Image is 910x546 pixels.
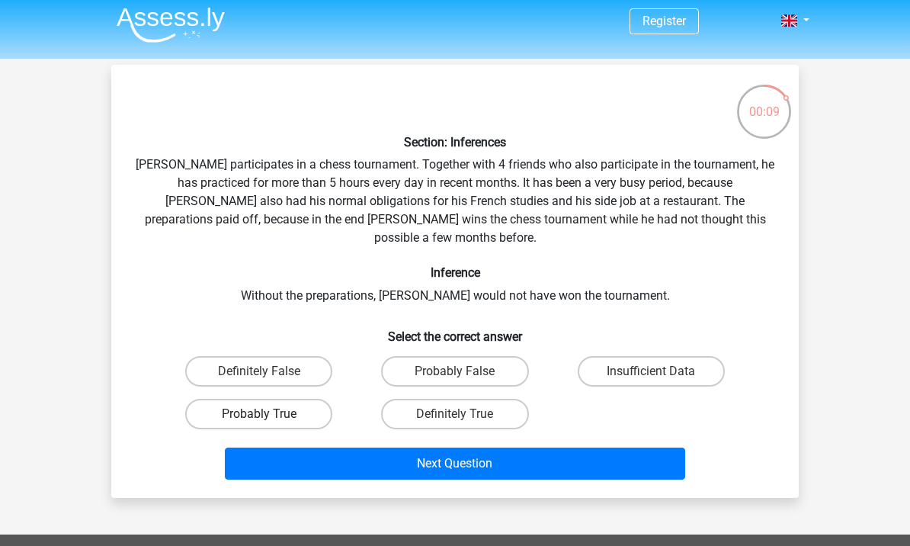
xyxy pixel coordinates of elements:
[117,7,225,43] img: Assessly
[185,399,332,429] label: Probably True
[735,83,793,121] div: 00:09
[381,356,528,387] label: Probably False
[185,356,332,387] label: Definitely False
[136,265,774,280] h6: Inference
[381,399,528,429] label: Definitely True
[136,317,774,344] h6: Select the correct answer
[642,14,686,28] a: Register
[578,356,725,387] label: Insufficient Data
[225,448,686,480] button: Next Question
[136,135,774,149] h6: Section: Inferences
[117,77,793,486] div: [PERSON_NAME] participates in a chess tournament. Together with 4 friends who also participate in...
